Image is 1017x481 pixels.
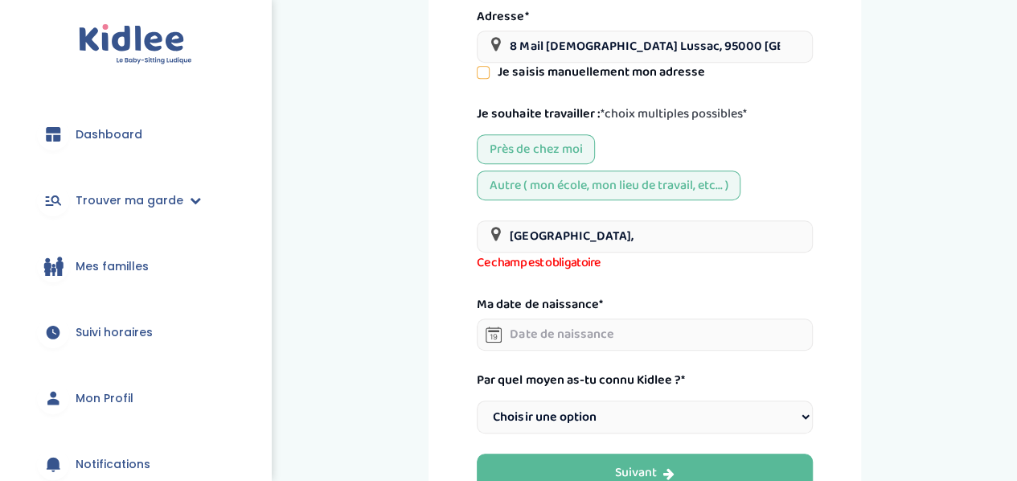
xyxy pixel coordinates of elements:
input: Adresse postale [477,31,812,63]
span: Mon Profil [76,390,133,407]
div: Près de chez moi [477,134,595,164]
span: Notifications [76,456,150,473]
label: Je saisis manuellement mon adresse [498,63,704,82]
label: Adresse* [477,7,528,27]
span: Trouver ma garde [76,192,183,209]
span: Dashboard [76,126,142,143]
img: logo.svg [79,24,192,65]
label: Ma date de naissance* [477,295,602,314]
a: Trouver ma garde [24,171,247,229]
label: Je souhaite travailler : [477,105,746,124]
span: *choix multiples possibles* [600,104,746,124]
a: Suivi horaires [24,303,247,361]
a: Mes familles [24,237,247,295]
input: Date de naissance [477,319,812,351]
a: Mon Profil [24,369,247,427]
span: Ce champ est obligatoire [477,253,812,273]
input: Autre adresse [477,220,812,253]
a: Dashboard [24,105,247,163]
label: Par quel moyen as-tu connu Kidlee ?* [477,371,812,390]
div: Autre ( mon école, mon lieu de travail, etc... ) [477,171,740,200]
span: Mes familles [76,258,149,275]
span: Suivi horaires [76,324,153,341]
